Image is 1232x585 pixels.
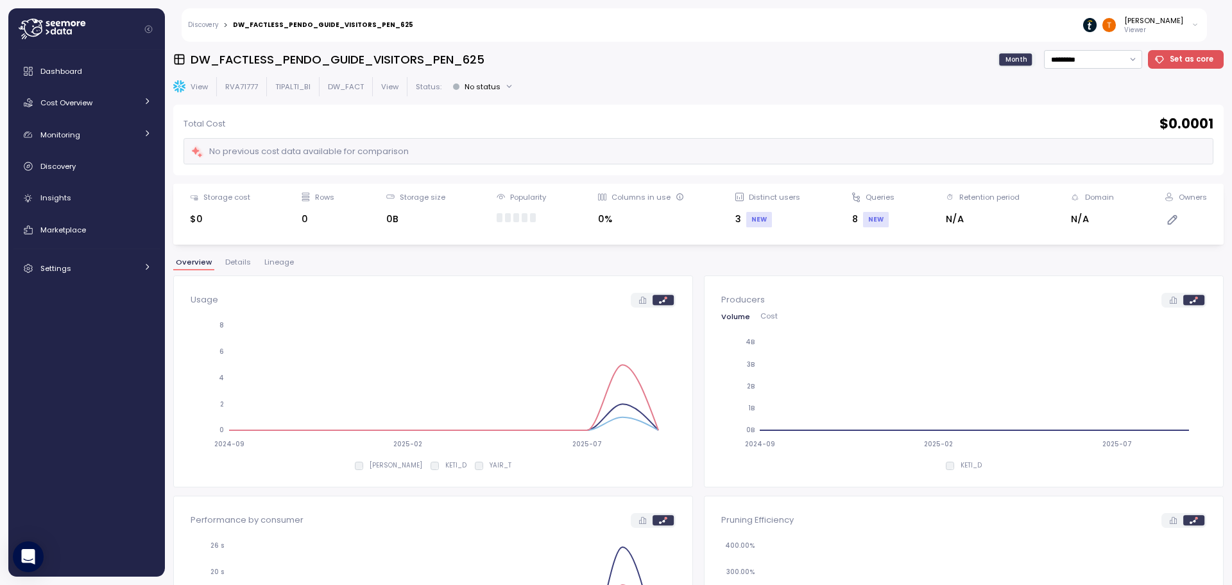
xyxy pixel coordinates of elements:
div: Queries [866,192,894,202]
div: Owners [1179,192,1207,202]
tspan: 0 [219,426,224,434]
p: View [191,82,208,92]
div: No previous cost data available for comparison [191,144,409,159]
div: DW_FACTLESS_PENDO_GUIDE_VISITORS_PEN_625 [233,22,413,28]
tspan: 2 [220,400,224,408]
span: Dashboard [40,66,82,76]
tspan: 2025-07 [572,440,601,448]
p: Usage [191,293,218,306]
tspan: 0B [746,426,755,435]
span: Settings [40,263,71,274]
span: Details [225,259,251,266]
p: DW_FACT [328,82,364,92]
span: Lineage [264,259,294,266]
div: N/A [1071,212,1113,227]
span: Volume [721,313,750,320]
tspan: 2B [747,382,755,390]
tspan: 2024-09 [214,440,244,448]
p: Pruning Efficiency [721,514,794,527]
span: Cost [760,313,778,320]
button: Collapse navigation [141,24,157,34]
div: 8 [852,212,894,227]
tspan: 400.00% [725,541,755,550]
div: NEW [863,212,889,227]
div: > [223,21,228,30]
p: Performance by consumer [191,514,304,527]
div: Rows [315,192,334,202]
tspan: 2025-02 [393,440,422,448]
a: Dashboard [13,58,160,84]
tspan: 6 [219,347,224,356]
a: Marketplace [13,217,160,243]
div: NEW [746,212,772,227]
tspan: 2025-07 [1102,440,1132,448]
div: 0B [386,212,445,227]
div: Retention period [959,192,1020,202]
div: Domain [1085,192,1114,202]
div: No status [465,82,501,92]
p: Producers [721,293,765,306]
div: $0 [190,212,250,227]
p: KETI_D [445,461,466,470]
span: Cost Overview [40,98,92,108]
div: Storage size [400,192,445,202]
tspan: 26 s [210,541,224,550]
p: Viewer [1124,26,1183,35]
div: Open Intercom Messenger [13,541,44,572]
tspan: 4 [219,374,224,382]
tspan: 2024-09 [744,440,774,448]
span: Marketplace [40,225,86,235]
div: [PERSON_NAME] [1124,15,1183,26]
span: Month [1005,55,1027,64]
a: Cost Overview [13,90,160,116]
a: Discovery [188,22,218,28]
div: Storage cost [203,192,250,202]
div: Popularity [510,192,546,202]
p: View [381,82,398,92]
div: Distinct users [749,192,800,202]
img: ACg8ocJml0foWApaOMQy2-PyKNIfXiH2V-KiQM1nFjw1XwMASpq_4A=s96-c [1102,18,1116,31]
p: [PERSON_NAME] [370,461,422,470]
a: Settings [13,256,160,281]
h3: DW_FACTLESS_PENDO_GUIDE_VISITORS_PEN_625 [191,51,484,67]
div: 3 [735,212,800,227]
p: KETI_D [961,461,982,470]
span: Overview [176,259,212,266]
p: Total Cost [184,118,225,130]
span: Set as core [1170,51,1213,68]
span: Monitoring [40,130,80,140]
tspan: 8 [219,321,224,329]
tspan: 2025-02 [924,440,953,448]
a: Monitoring [13,122,160,148]
tspan: 3B [747,360,755,369]
span: Insights [40,193,71,203]
p: RVA71777 [225,82,258,92]
p: Status: [416,82,441,92]
tspan: 20 s [210,568,224,576]
img: 6714de1ca73de131760c52a6.PNG [1083,18,1097,31]
p: TIPALTI_BI [275,82,311,92]
button: Set as core [1148,50,1224,69]
div: N/A [946,212,1020,227]
div: 0 [302,212,334,227]
a: Insights [13,186,160,211]
tspan: 4B [746,338,755,347]
button: No status [447,77,518,96]
div: Columns in use [612,192,684,202]
span: Discovery [40,161,76,171]
h2: $ 0.0001 [1159,115,1213,134]
tspan: 300.00% [726,568,755,576]
tspan: 1B [748,404,755,412]
a: Discovery [13,153,160,179]
div: 0% [598,212,684,227]
p: YAIR_T [490,461,511,470]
